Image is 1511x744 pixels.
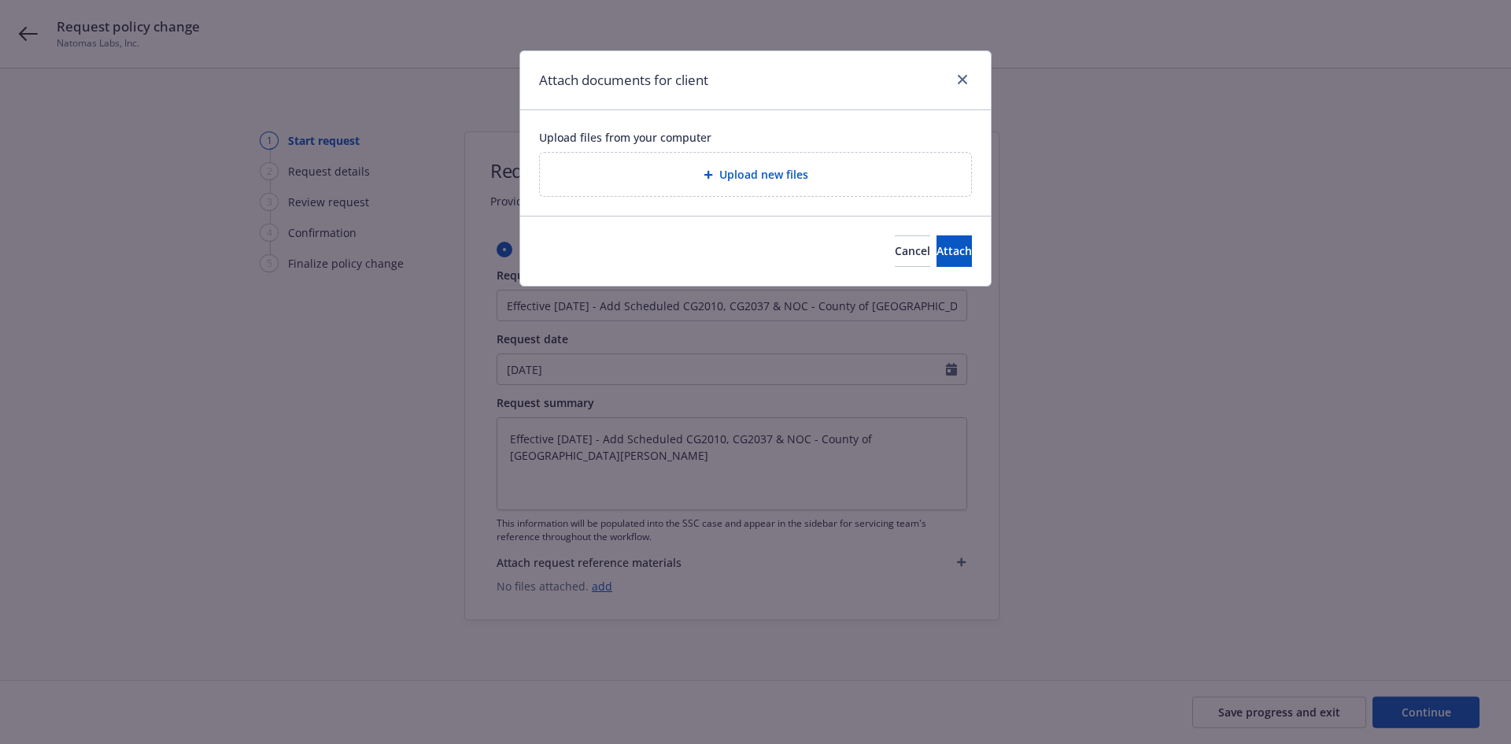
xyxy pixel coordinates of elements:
[539,152,972,197] div: Upload new files
[937,235,972,267] button: Attach
[539,129,972,146] span: Upload files from your computer
[953,70,972,89] a: close
[539,70,708,91] h1: Attach documents for client
[937,243,972,258] span: Attach
[895,243,930,258] span: Cancel
[719,166,808,183] span: Upload new files
[895,235,930,267] button: Cancel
